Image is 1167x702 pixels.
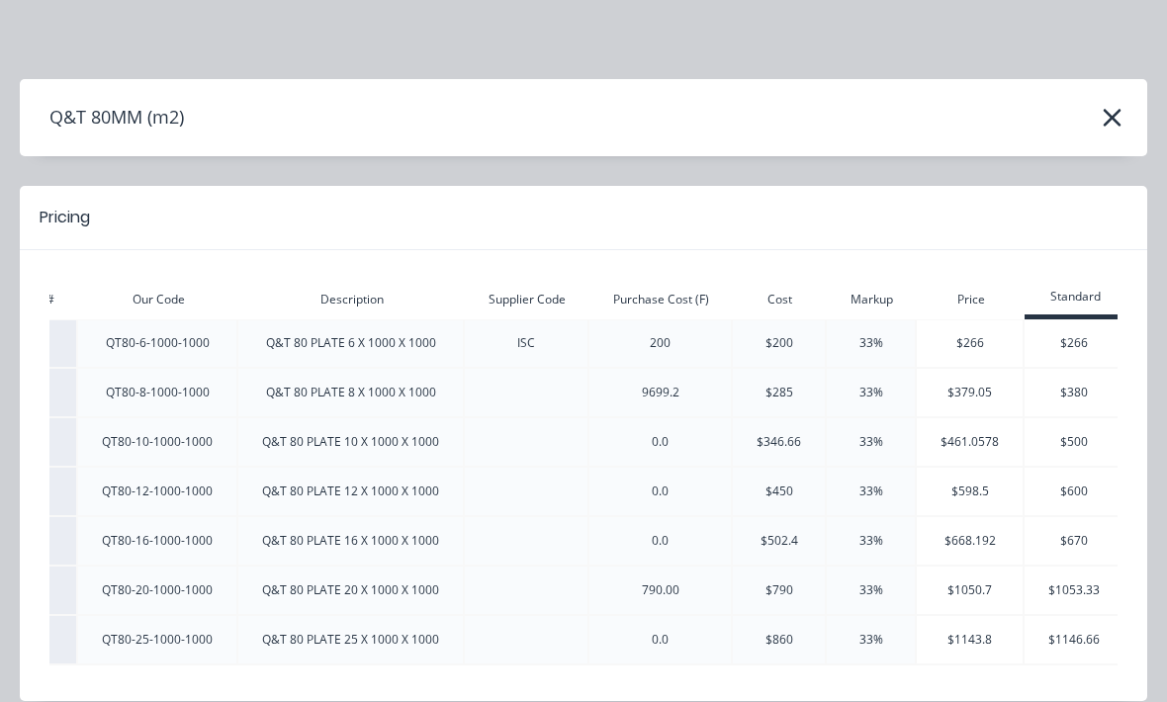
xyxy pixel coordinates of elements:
[589,581,731,599] div: 790.00
[827,384,915,401] div: 33%
[78,384,236,401] div: QT80-8-1000-1000
[238,532,463,550] div: Q&T 80 PLATE 16 X 1000 X 1000
[917,334,1023,352] div: $266
[78,532,236,550] div: QT80-16-1000-1000
[917,384,1023,401] div: $379.05
[238,384,463,401] div: Q&T 80 PLATE 8 X 1000 X 1000
[465,334,587,352] div: ISC
[589,532,731,550] div: 0.0
[917,631,1023,649] div: $1143.8
[827,433,915,451] div: 33%
[733,581,825,599] div: $790
[238,581,463,599] div: Q&T 80 PLATE 20 X 1000 X 1000
[78,581,236,599] div: QT80-20-1000-1000
[1025,631,1123,649] div: $1146.66
[733,631,825,649] div: $860
[917,532,1023,550] div: $668.192
[1025,288,1125,306] div: Standard
[238,334,463,352] div: Q&T 80 PLATE 6 X 1000 X 1000
[238,433,463,451] div: Q&T 80 PLATE 10 X 1000 X 1000
[827,334,915,352] div: 33%
[589,433,731,451] div: 0.0
[589,384,731,401] div: 9699.2
[20,99,184,136] h4: Q&T 80MM (m2)
[827,581,915,599] div: 33%
[1025,532,1123,550] div: $670
[78,483,236,500] div: QT80-12-1000-1000
[733,532,825,550] div: $502.4
[1025,334,1123,352] div: $266
[238,291,465,308] div: Description
[589,291,733,308] div: Purchase Cost (F)
[917,581,1023,599] div: $1050.7
[917,483,1023,500] div: $598.5
[917,433,1023,451] div: $461.0578
[917,291,1025,308] div: Price
[733,334,825,352] div: $200
[78,433,236,451] div: QT80-10-1000-1000
[1025,384,1123,401] div: $380
[238,631,463,649] div: Q&T 80 PLATE 25 X 1000 X 1000
[733,384,825,401] div: $285
[78,334,236,352] div: QT80-6-1000-1000
[827,532,915,550] div: 33%
[40,206,90,229] div: Pricing
[733,483,825,500] div: $450
[589,334,731,352] div: 200
[1025,581,1123,599] div: $1053.33
[238,483,463,500] div: Q&T 80 PLATE 12 X 1000 X 1000
[1025,483,1123,500] div: $600
[78,291,238,308] div: Our Code
[465,291,589,308] div: Supplier Code
[1025,433,1123,451] div: $500
[827,631,915,649] div: 33%
[589,631,731,649] div: 0.0
[827,483,915,500] div: 33%
[827,291,917,308] div: Markup
[733,433,825,451] div: $346.66
[78,631,236,649] div: QT80-25-1000-1000
[733,291,827,308] div: Cost
[589,483,731,500] div: 0.0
